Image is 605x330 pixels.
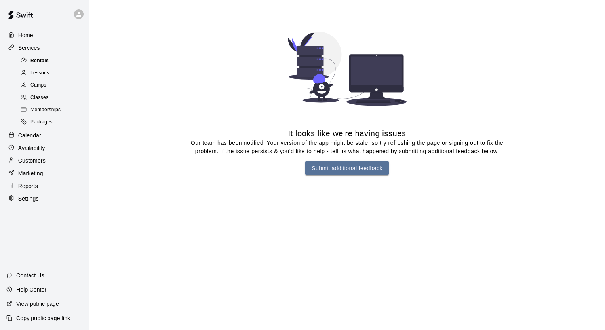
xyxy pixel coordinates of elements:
[18,195,39,203] p: Settings
[18,131,41,139] p: Calendar
[19,116,89,129] a: Packages
[30,57,49,65] span: Rentals
[30,106,61,114] span: Memberships
[16,286,46,294] p: Help Center
[6,129,83,141] a: Calendar
[19,104,89,116] a: Memberships
[6,155,83,167] a: Customers
[16,271,44,279] p: Contact Us
[18,144,45,152] p: Availability
[6,180,83,192] a: Reports
[19,117,86,128] div: Packages
[16,300,59,308] p: View public page
[30,118,53,126] span: Packages
[288,9,407,128] img: Error! Something went wrong
[19,55,86,66] div: Rentals
[30,69,49,77] span: Lessons
[18,31,33,39] p: Home
[19,92,89,104] a: Classes
[6,29,83,41] a: Home
[19,55,89,67] a: Rentals
[18,44,40,52] p: Services
[18,157,46,165] p: Customers
[305,161,389,176] button: Submit additional feedback
[6,193,83,205] a: Settings
[189,139,506,156] p: Our team has been notified. Your version of the app might be stale, so try refreshing the page or...
[18,169,43,177] p: Marketing
[19,104,86,116] div: Memberships
[6,42,83,54] a: Services
[18,182,38,190] p: Reports
[19,67,89,79] a: Lessons
[19,80,89,92] a: Camps
[19,68,86,79] div: Lessons
[19,80,86,91] div: Camps
[16,314,70,322] p: Copy public page link
[30,82,46,89] span: Camps
[30,94,48,102] span: Classes
[6,167,83,179] a: Marketing
[288,128,406,139] h5: It looks like we're having issues
[19,92,86,103] div: Classes
[6,142,83,154] a: Availability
